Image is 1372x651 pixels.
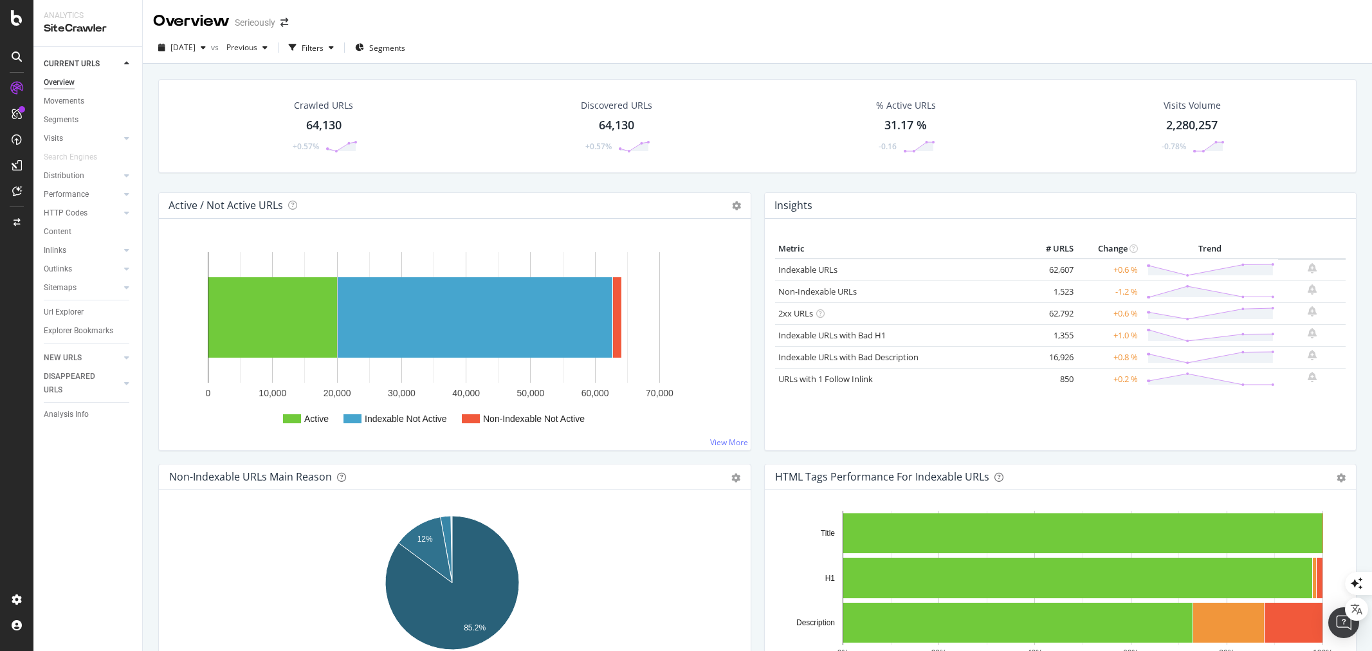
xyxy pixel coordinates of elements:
a: Inlinks [44,244,120,257]
td: -1.2 % [1077,280,1141,302]
div: arrow-right-arrow-left [280,18,288,27]
span: vs [211,42,221,53]
svg: A chart. [169,239,735,440]
td: 62,607 [1025,259,1077,281]
th: Metric [775,239,1026,259]
div: bell-plus [1308,372,1317,382]
a: Overview [44,76,133,89]
div: Outlinks [44,262,72,276]
a: DISAPPEARED URLS [44,370,120,397]
div: Content [44,225,71,239]
div: Non-Indexable URLs Main Reason [169,470,332,483]
span: Previous [221,42,257,53]
a: Url Explorer [44,306,133,319]
div: Overview [153,10,230,32]
a: Indexable URLs with Bad H1 [778,329,886,341]
a: URLs with 1 Follow Inlink [778,373,873,385]
button: Filters [284,37,339,58]
td: +0.2 % [1077,368,1141,390]
td: +0.6 % [1077,302,1141,324]
text: 10,000 [259,388,286,398]
div: % Active URLs [876,99,936,112]
div: bell-plus [1308,328,1317,338]
div: 31.17 % [884,117,927,134]
button: Previous [221,37,273,58]
div: bell-plus [1308,263,1317,273]
div: Inlinks [44,244,66,257]
a: HTTP Codes [44,206,120,220]
text: 20,000 [324,388,351,398]
a: NEW URLS [44,351,120,365]
div: +0.57% [585,141,612,152]
a: Outlinks [44,262,120,276]
text: Active [304,414,329,424]
div: Open Intercom Messenger [1328,607,1359,638]
th: # URLS [1025,239,1077,259]
div: NEW URLS [44,351,82,365]
div: Analysis Info [44,408,89,421]
a: Distribution [44,169,120,183]
a: Non-Indexable URLs [778,286,857,297]
td: +0.6 % [1077,259,1141,281]
span: Segments [369,42,405,53]
div: Visits [44,132,63,145]
th: Trend [1141,239,1278,259]
div: CURRENT URLS [44,57,100,71]
a: CURRENT URLS [44,57,120,71]
a: Analysis Info [44,408,133,421]
div: Search Engines [44,151,97,164]
div: -0.16 [879,141,897,152]
a: Indexable URLs with Bad Description [778,351,919,363]
div: SiteCrawler [44,21,132,36]
div: Analytics [44,10,132,21]
td: 62,792 [1025,302,1077,324]
td: +0.8 % [1077,346,1141,368]
text: Description [796,618,834,627]
a: Indexable URLs [778,264,837,275]
text: Indexable Not Active [365,414,447,424]
span: 2025 Sep. 15th [170,42,196,53]
div: Distribution [44,169,84,183]
td: +1.0 % [1077,324,1141,346]
div: HTTP Codes [44,206,87,220]
div: 2,280,257 [1166,117,1218,134]
text: 50,000 [517,388,545,398]
text: 0 [206,388,211,398]
text: 30,000 [388,388,416,398]
div: gear [1337,473,1346,482]
td: 16,926 [1025,346,1077,368]
text: Title [820,529,835,538]
div: Overview [44,76,75,89]
a: Sitemaps [44,281,120,295]
a: View More [710,437,748,448]
div: Url Explorer [44,306,84,319]
text: 70,000 [646,388,673,398]
text: H1 [825,574,835,583]
a: Content [44,225,133,239]
div: 64,130 [599,117,634,134]
div: bell-plus [1308,284,1317,295]
h4: Insights [774,197,812,214]
text: 60,000 [581,388,609,398]
div: Segments [44,113,78,127]
div: 64,130 [306,117,342,134]
a: 2xx URLs [778,307,813,319]
div: Movements [44,95,84,108]
div: Serieously [235,16,275,29]
a: Search Engines [44,151,110,164]
text: Non-Indexable Not Active [483,414,585,424]
div: Explorer Bookmarks [44,324,113,338]
a: Segments [44,113,133,127]
div: Visits Volume [1164,99,1221,112]
text: 40,000 [452,388,480,398]
div: gear [731,473,740,482]
div: bell-plus [1308,306,1317,316]
th: Change [1077,239,1141,259]
div: -0.78% [1162,141,1186,152]
div: Sitemaps [44,281,77,295]
div: Crawled URLs [294,99,353,112]
button: [DATE] [153,37,211,58]
a: Explorer Bookmarks [44,324,133,338]
a: Performance [44,188,120,201]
